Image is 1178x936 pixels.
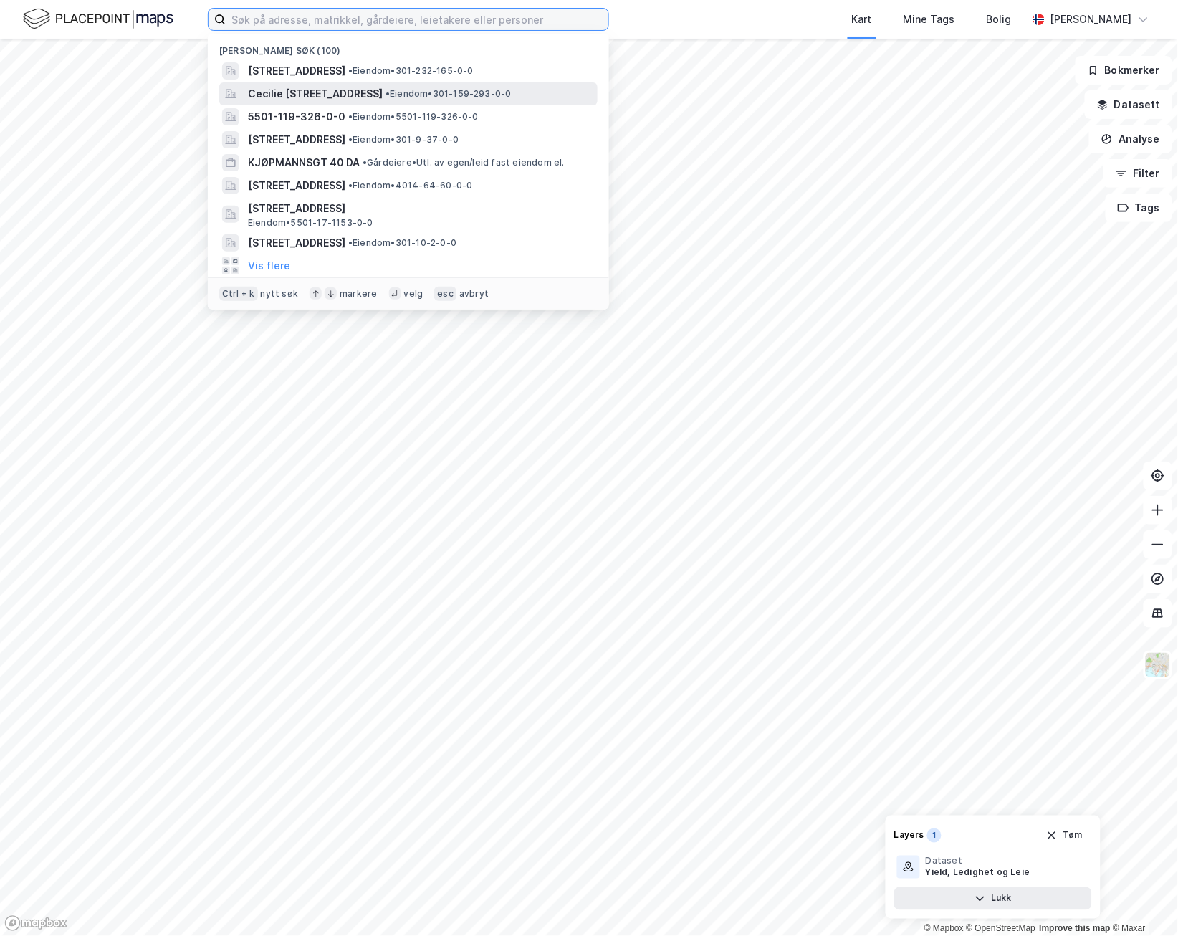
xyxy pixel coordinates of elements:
[348,180,353,191] span: •
[1050,11,1132,28] div: [PERSON_NAME]
[1103,159,1172,188] button: Filter
[248,85,383,102] span: Cecilie [STREET_ADDRESS]
[1085,90,1172,119] button: Datasett
[1037,824,1092,847] button: Tøm
[248,257,290,274] button: Vis flere
[226,9,608,30] input: Søk på adresse, matrikkel, gårdeiere, leietakere eller personer
[248,154,360,171] span: KJØPMANNSGT 40 DA
[348,237,353,248] span: •
[852,11,872,28] div: Kart
[363,157,367,168] span: •
[248,217,373,229] span: Eiendom • 5501-17-1153-0-0
[1040,924,1111,934] a: Improve this map
[248,131,345,148] span: [STREET_ADDRESS]
[386,88,390,99] span: •
[248,234,345,252] span: [STREET_ADDRESS]
[1106,867,1178,936] div: Kontrollprogram for chat
[1089,125,1172,153] button: Analyse
[967,924,1036,934] a: OpenStreetMap
[1106,867,1178,936] iframe: Chat Widget
[23,6,173,32] img: logo.f888ab2527a4732fd821a326f86c7f29.svg
[894,830,924,841] div: Layers
[261,288,299,300] div: nytt søk
[434,287,456,301] div: esc
[248,108,345,125] span: 5501-119-326-0-0
[1144,651,1172,679] img: Z
[248,200,592,217] span: [STREET_ADDRESS]
[348,65,353,76] span: •
[248,177,345,194] span: [STREET_ADDRESS]
[348,111,479,123] span: Eiendom • 5501-119-326-0-0
[4,915,67,932] a: Mapbox homepage
[904,11,955,28] div: Mine Tags
[926,867,1030,879] div: Yield, Ledighet og Leie
[386,88,512,100] span: Eiendom • 301-159-293-0-0
[894,887,1092,910] button: Lukk
[219,287,258,301] div: Ctrl + k
[1106,194,1172,222] button: Tags
[1076,56,1172,85] button: Bokmerker
[208,34,609,59] div: [PERSON_NAME] søk (100)
[348,111,353,122] span: •
[987,11,1012,28] div: Bolig
[927,828,942,843] div: 1
[924,924,964,934] a: Mapbox
[404,288,423,300] div: velg
[348,134,459,145] span: Eiendom • 301-9-37-0-0
[459,288,489,300] div: avbryt
[348,180,473,191] span: Eiendom • 4014-64-60-0-0
[363,157,565,168] span: Gårdeiere • Utl. av egen/leid fast eiendom el.
[348,65,474,77] span: Eiendom • 301-232-165-0-0
[348,237,456,249] span: Eiendom • 301-10-2-0-0
[340,288,377,300] div: markere
[348,134,353,145] span: •
[248,62,345,80] span: [STREET_ADDRESS]
[926,856,1030,867] div: Dataset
